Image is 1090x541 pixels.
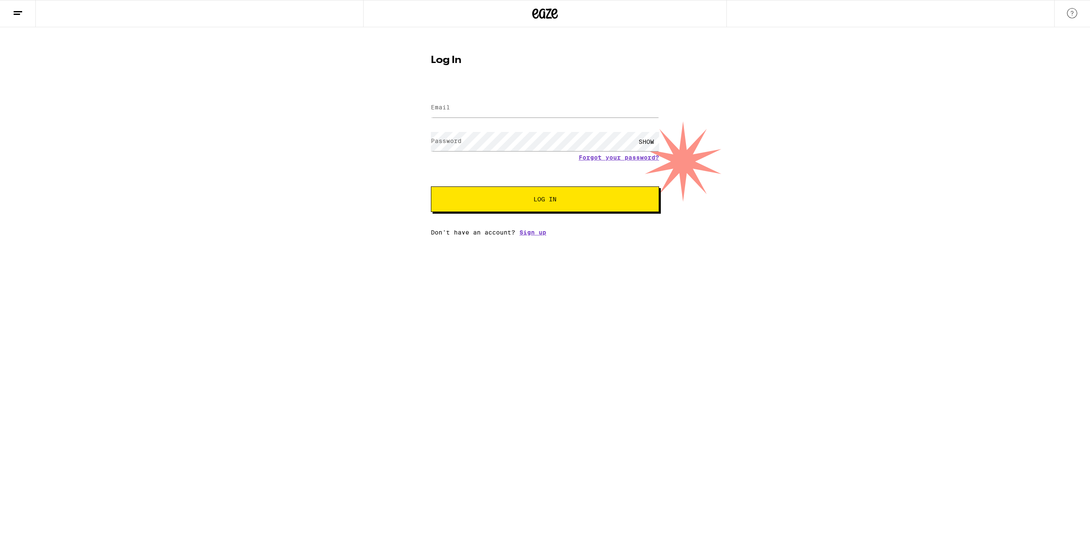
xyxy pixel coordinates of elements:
[579,154,659,161] a: Forgot your password?
[534,196,556,202] span: Log In
[431,186,659,212] button: Log In
[431,137,462,144] label: Password
[431,229,659,236] div: Don't have an account?
[431,104,450,111] label: Email
[431,98,659,117] input: Email
[519,229,546,236] a: Sign up
[431,55,659,66] h1: Log In
[634,132,659,151] div: SHOW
